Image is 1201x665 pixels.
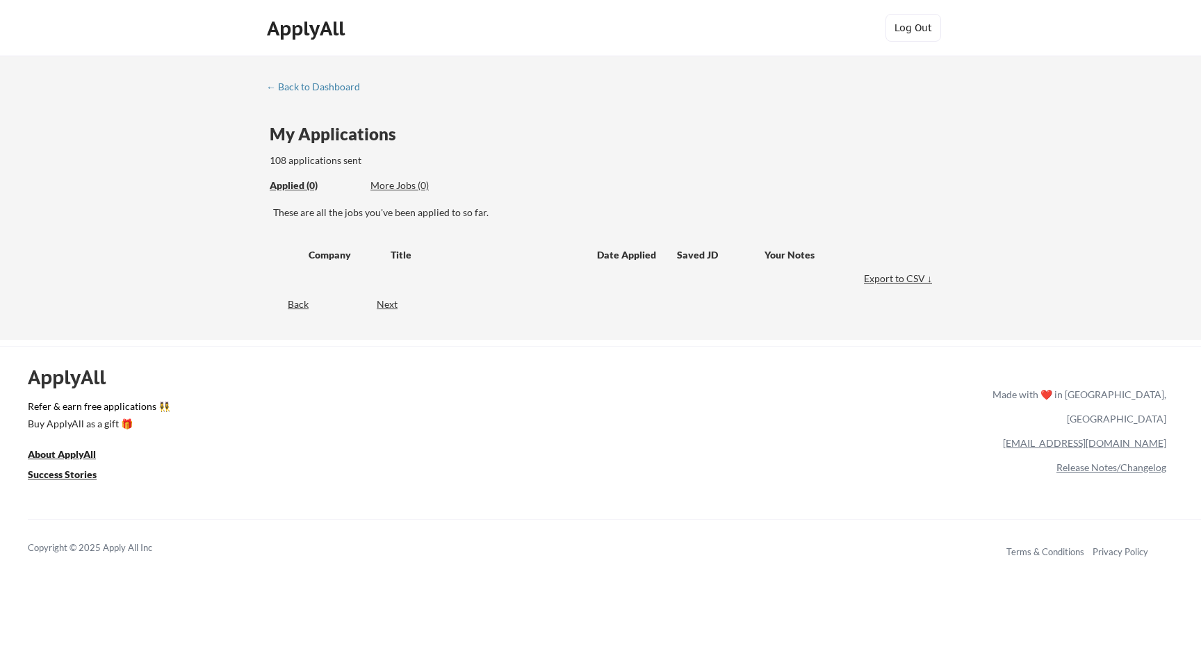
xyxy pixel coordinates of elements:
u: Success Stories [28,468,97,480]
a: ← Back to Dashboard [266,81,370,95]
div: Export to CSV ↓ [864,272,936,286]
a: Success Stories [28,467,115,484]
a: Buy ApplyAll as a gift 🎁 [28,416,167,434]
div: Company [309,248,378,262]
a: Refer & earn free applications 👯‍♀️ [28,402,702,416]
a: [EMAIL_ADDRESS][DOMAIN_NAME] [1003,437,1166,449]
div: ApplyAll [267,17,349,40]
div: These are all the jobs you've been applied to so far. [273,206,936,220]
div: Made with ❤️ in [GEOGRAPHIC_DATA], [GEOGRAPHIC_DATA] [987,382,1166,431]
div: ApplyAll [28,366,122,389]
a: Terms & Conditions [1006,546,1084,557]
div: Applied (0) [270,179,360,192]
div: Date Applied [597,248,658,262]
div: These are job applications we think you'd be a good fit for, but couldn't apply you to automatica... [370,179,473,193]
div: ← Back to Dashboard [266,82,370,92]
div: Back [266,297,309,311]
div: Saved JD [677,242,765,267]
div: More Jobs (0) [370,179,473,192]
button: Log Out [885,14,941,42]
div: These are all the jobs you've been applied to so far. [270,179,360,193]
div: Copyright © 2025 Apply All Inc [28,541,188,555]
div: Next [377,297,414,311]
div: My Applications [270,126,407,142]
div: Buy ApplyAll as a gift 🎁 [28,419,167,429]
a: Privacy Policy [1093,546,1148,557]
u: About ApplyAll [28,448,96,460]
div: Your Notes [765,248,923,262]
a: Release Notes/Changelog [1056,461,1166,473]
a: About ApplyAll [28,447,115,464]
div: Title [391,248,584,262]
div: 108 applications sent [270,154,539,167]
